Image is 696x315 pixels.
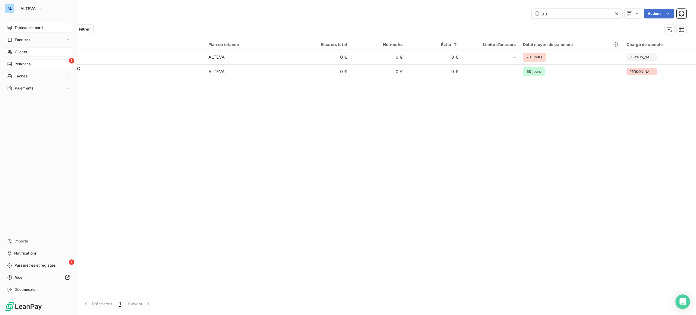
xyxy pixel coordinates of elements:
td: 0 € [351,50,406,64]
span: 1 [119,301,121,307]
span: Factures [15,37,30,43]
img: Logo LeanPay [5,302,42,311]
span: Clients [15,49,27,55]
button: Précédent [79,297,116,310]
button: Suivant [124,297,155,310]
div: Open Intercom Messenger [675,294,690,309]
input: Rechercher [532,9,622,18]
span: C_54856_ALT [42,57,201,63]
div: Limite d’encours [466,42,516,47]
span: Déconnexion [14,287,38,292]
span: [PERSON_NAME] [628,70,655,73]
div: Plan de relance [208,42,292,47]
div: Chargé de compte [627,42,692,47]
span: 1 [69,58,74,63]
td: 0 € [295,50,351,64]
button: Actions [644,9,674,18]
div: Non-échu [354,42,403,47]
span: Tâches [15,73,27,79]
button: Filtrer [66,24,94,34]
div: Encours total [299,42,347,47]
div: ALTEVA [208,69,225,75]
td: 0 € [351,64,406,79]
div: AL [5,4,14,13]
div: Délai moyen de paiement [523,42,619,47]
span: Relances [14,61,31,67]
td: 0 € [406,50,462,64]
div: ALTEVA [208,54,225,60]
span: C_50575_ALT [42,72,201,78]
span: - [514,69,516,75]
span: ALTEVA [21,6,36,11]
span: Paiements [15,86,33,91]
span: 1 [69,259,74,265]
td: 0 € [295,64,351,79]
span: 731 jours [523,53,546,62]
span: Tableau de bord [14,25,43,31]
span: 60 jours [523,67,545,76]
span: - [514,54,516,60]
span: Notifications [14,251,37,256]
div: Échu [410,42,458,47]
span: [PERSON_NAME] [628,55,655,59]
span: Aide [14,275,23,280]
a: Aide [5,273,72,282]
span: Imports [14,239,28,244]
button: 1 [116,297,124,310]
td: 0 € [406,64,462,79]
span: Paramètres et réglages [14,263,56,268]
